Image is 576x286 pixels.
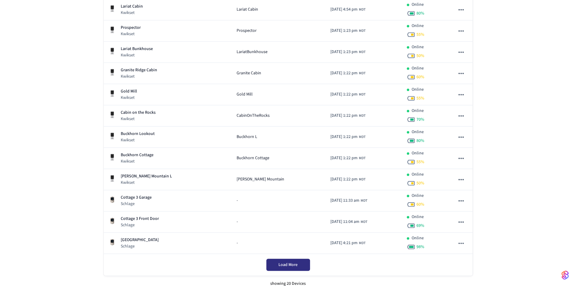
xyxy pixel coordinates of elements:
p: Cabin on the Rocks [121,109,156,116]
img: Schlage Sense Smart Deadbolt with Camelot Trim, Front [109,238,116,246]
img: Kwikset Halo Touchscreen Wifi Enabled Smart Lock, Polished Chrome, Front [109,5,116,12]
span: MDT [359,156,365,161]
button: Load More [266,259,310,271]
span: MDT [359,134,365,140]
p: Gold Mill [121,88,137,95]
p: Online [412,171,424,178]
span: [DATE] 1:23 pm [330,49,358,55]
div: America/Denver [330,134,365,140]
span: 98 % [416,244,424,250]
span: [PERSON_NAME] Mountain [237,176,284,183]
span: Lariat Cabin [237,6,258,13]
p: Kwikset [121,158,153,164]
p: Buckhorn Lookout [121,131,155,137]
span: Prospector [237,28,257,34]
span: 55 % [416,95,424,101]
p: Schlage [121,222,159,228]
div: America/Denver [330,176,365,183]
p: Lariat Bunkhouse [121,46,153,52]
span: MDT [361,219,367,225]
p: Kwikset [121,52,153,58]
img: Kwikset Halo Touchscreen Wifi Enabled Smart Lock, Polished Chrome, Front [109,132,116,140]
span: [DATE] 1:22 pm [330,70,358,76]
span: MDT [359,28,365,34]
p: Kwikset [121,73,157,79]
p: Cottage 3 Garage [121,194,152,201]
p: Online [412,108,424,114]
p: Online [412,235,424,241]
div: America/Denver [330,197,367,204]
div: America/Denver [330,91,365,98]
p: Cottage 3 Front Door [121,216,159,222]
span: 60 % [416,74,424,80]
p: Online [412,65,424,72]
div: America/Denver [330,70,365,76]
p: Kwikset [121,10,143,16]
span: 60 % [416,201,424,207]
p: [PERSON_NAME] Mountain L [121,173,172,180]
p: Online [412,193,424,199]
span: [DATE] 1:23 pm [330,28,358,34]
span: MDT [361,198,367,204]
span: - [237,240,238,246]
span: [DATE] 11:33 am [330,197,359,204]
span: Gold Mill [237,91,253,98]
img: Kwikset Halo Touchscreen Wifi Enabled Smart Lock, Polished Chrome, Front [109,26,116,33]
p: Kwikset [121,95,137,101]
span: 55 % [416,32,424,38]
span: 70 % [416,116,424,123]
div: America/Denver [330,240,365,246]
span: 50 % [416,53,424,59]
span: MDT [359,7,365,12]
p: Online [412,150,424,156]
span: [DATE] 1:22 pm [330,155,358,161]
p: Online [412,2,424,8]
div: America/Denver [330,219,367,225]
div: America/Denver [330,155,365,161]
span: 50 % [416,180,424,186]
p: Kwikset [121,137,155,143]
img: Kwikset Halo Touchscreen Wifi Enabled Smart Lock, Polished Chrome, Front [109,69,116,76]
span: Buckhorn L [237,134,257,140]
div: America/Denver [330,28,365,34]
span: MDT [359,177,365,182]
p: [GEOGRAPHIC_DATA] [121,237,159,243]
div: America/Denver [330,113,365,119]
img: Schlage Sense Smart Deadbolt with Camelot Trim, Front [109,196,116,203]
p: Lariat Cabin [121,3,143,10]
span: Load More [278,262,298,268]
img: SeamLogoGradient.69752ec5.svg [561,270,569,280]
img: Kwikset Halo Touchscreen Wifi Enabled Smart Lock, Polished Chrome, Front [109,111,116,118]
span: 69 % [416,223,424,229]
div: America/Denver [330,49,365,55]
p: Buckhorn Cottage [121,152,153,158]
p: Kwikset [121,180,172,186]
img: Kwikset Halo Touchscreen Wifi Enabled Smart Lock, Polished Chrome, Front [109,90,116,97]
p: Kwikset [121,31,141,37]
img: Schlage Sense Smart Deadbolt with Camelot Trim, Front [109,217,116,224]
span: [DATE] 1:22 pm [330,91,358,98]
img: Kwikset Halo Touchscreen Wifi Enabled Smart Lock, Polished Chrome, Front [109,47,116,55]
p: Kwikset [121,116,156,122]
p: Schlage [121,243,159,249]
p: Granite Ridge Cabin [121,67,157,73]
span: [DATE] 4:21 pm [330,240,358,246]
p: Prospector [121,25,141,31]
span: [DATE] 1:22 pm [330,134,358,140]
p: Online [412,86,424,93]
span: MDT [359,113,365,119]
span: CabinOnTheRocks [237,113,270,119]
p: Schlage [121,201,152,207]
p: Online [412,44,424,50]
p: Online [412,214,424,220]
span: Granite Cabin [237,70,261,76]
span: [DATE] 1:22 pm [330,113,358,119]
span: 55 % [416,159,424,165]
span: [DATE] 11:04 am [330,219,359,225]
span: 80 % [416,10,424,16]
span: [DATE] 4:54 pm [330,6,358,13]
span: MDT [359,71,365,76]
span: MDT [359,92,365,97]
span: LariatBunkhouse [237,49,268,55]
p: Online [412,129,424,135]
